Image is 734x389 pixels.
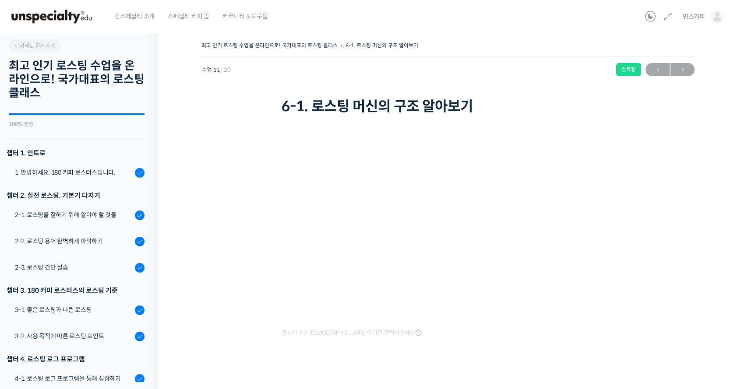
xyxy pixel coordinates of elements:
h1: 6-1. 로스팅 머신의 구조 알아보기 [282,98,614,115]
div: 챕터 3. 180 커피 로스터스의 로스팅 기준 [7,284,145,296]
div: 4-1. 로스팅 로그 프로그램을 통해 성장하기 [15,374,132,383]
a: 6-1. 로스팅 머신의 구조 알아보기 [346,42,418,49]
div: 100% 진행 [9,122,145,127]
div: 1. 안녕하세요, 180 커피 로스터스입니다. [15,168,132,177]
span: 강의로 돌아가기 [13,42,55,49]
div: 3-2. 사용 목적에 따른 로스팅 포인트 [15,331,132,341]
a: 다음→ [670,63,695,76]
div: 2-1. 로스팅을 잘하기 위해 알아야 할 것들 [15,210,132,220]
span: 수업 11 [201,67,231,73]
span: → [670,64,695,76]
div: 2-3. 로스팅 간단 실습 [15,263,132,272]
div: 완료함 [616,63,641,76]
span: / 20 [220,66,231,74]
a: 최고 인기 로스팅 수업을 온라인으로! 국가대표의 로스팅 클래스 [201,42,338,49]
div: 챕터 2. 실전 로스팅, 기본기 다지기 [7,189,145,201]
h3: 챕터 1. 인트로 [7,147,145,159]
div: 2-2. 로스팅 용어 완벽하게 파악하기 [15,236,132,246]
a: ←이전 [646,63,670,76]
span: ← [646,64,670,76]
span: 영상이 끊기[DEMOGRAPHIC_DATA] 여기를 클릭해주세요 [282,329,421,336]
div: 3-1. 좋은 로스팅과 나쁜 로스팅 [15,305,132,315]
h2: 최고 인기 로스팅 수업을 온라인으로! 국가대표의 로스팅 클래스 [9,59,145,100]
div: 챕터 4. 로스팅 로그 프로그램 [7,353,145,365]
a: 강의로 돌아가기 [9,39,61,53]
span: 민스커피 [683,13,705,21]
